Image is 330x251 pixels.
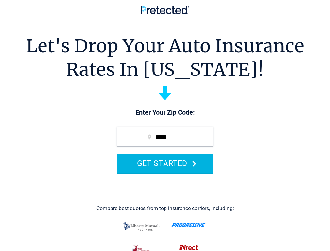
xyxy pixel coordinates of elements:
[110,108,220,117] p: Enter Your Zip Code:
[96,206,234,211] div: Compare best quotes from top insurance carriers, including:
[171,223,206,227] img: progressive
[26,34,304,81] h1: Let's Drop Your Auto Insurance Rates In [US_STATE]!
[122,218,161,234] img: liberty
[117,154,213,173] button: GET STARTED
[117,127,213,147] input: zip code
[141,6,189,14] img: Pretected Logo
